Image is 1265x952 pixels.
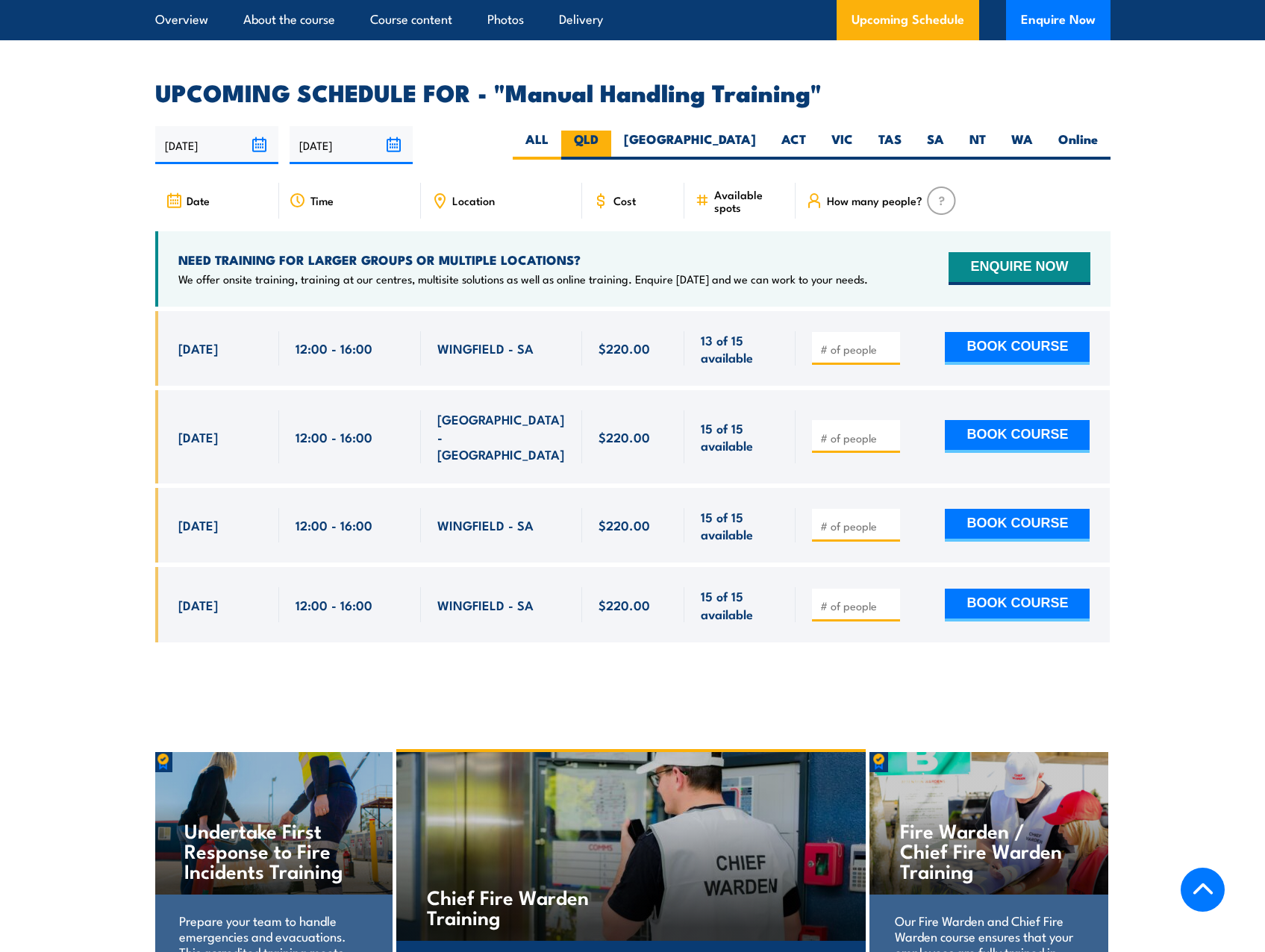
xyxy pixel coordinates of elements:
[437,339,534,357] span: WINGFIELD - SA
[178,516,218,533] span: [DATE]
[561,131,611,160] label: QLD
[296,339,372,357] span: 12:00 - 16:00
[437,516,534,533] span: WINGFIELD - SA
[945,420,1090,453] button: BOOK COURSE
[178,272,868,286] p: We offer onsite training, training at our centres, multisite solutions as well as online training...
[827,194,922,207] span: How many people?
[945,332,1090,365] button: BOOK COURSE
[701,508,779,543] span: 15 of 15 available
[820,342,895,357] input: # of people
[296,596,372,613] span: 12:00 - 16:00
[819,131,866,160] label: VIC
[178,596,218,613] span: [DATE]
[945,509,1090,542] button: BOOK COURSE
[714,188,785,213] span: Available spots
[427,886,602,927] h4: Chief Fire Warden Training
[178,339,218,357] span: [DATE]
[178,251,868,268] h4: NEED TRAINING FOR LARGER GROUPS OR MULTIPLE LOCATIONS?
[820,519,895,533] input: # of people
[155,81,1111,102] h2: UPCOMING SCHEDULE FOR - "Manual Handling Training"
[1046,131,1111,160] label: Online
[949,252,1090,285] button: ENQUIRE NOW
[820,430,895,445] input: # of people
[945,589,1090,621] button: BOOK COURSE
[599,428,650,445] span: $220.00
[999,131,1046,160] label: WA
[184,820,361,880] h4: Undertake First Response to Fire Incidents Training
[296,516,372,533] span: 12:00 - 16:00
[769,131,819,160] label: ACT
[701,331,779,366] span: 13 of 15 available
[599,596,650,613] span: $220.00
[599,516,650,533] span: $220.00
[155,126,278,164] input: From date
[187,194,210,207] span: Date
[820,598,895,613] input: # of people
[701,419,779,454] span: 15 of 15 available
[957,131,999,160] label: NT
[613,194,636,207] span: Cost
[701,587,779,622] span: 15 of 15 available
[611,131,769,160] label: [GEOGRAPHIC_DATA]
[310,194,334,207] span: Time
[437,596,534,613] span: WINGFIELD - SA
[452,194,495,207] span: Location
[178,428,218,445] span: [DATE]
[437,410,566,463] span: [GEOGRAPHIC_DATA] - [GEOGRAPHIC_DATA]
[513,131,561,160] label: ALL
[866,131,914,160] label: TAS
[296,428,372,445] span: 12:00 - 16:00
[599,339,650,357] span: $220.00
[914,131,957,160] label: SA
[900,820,1077,880] h4: Fire Warden / Chief Fire Warden Training
[290,126,413,164] input: To date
